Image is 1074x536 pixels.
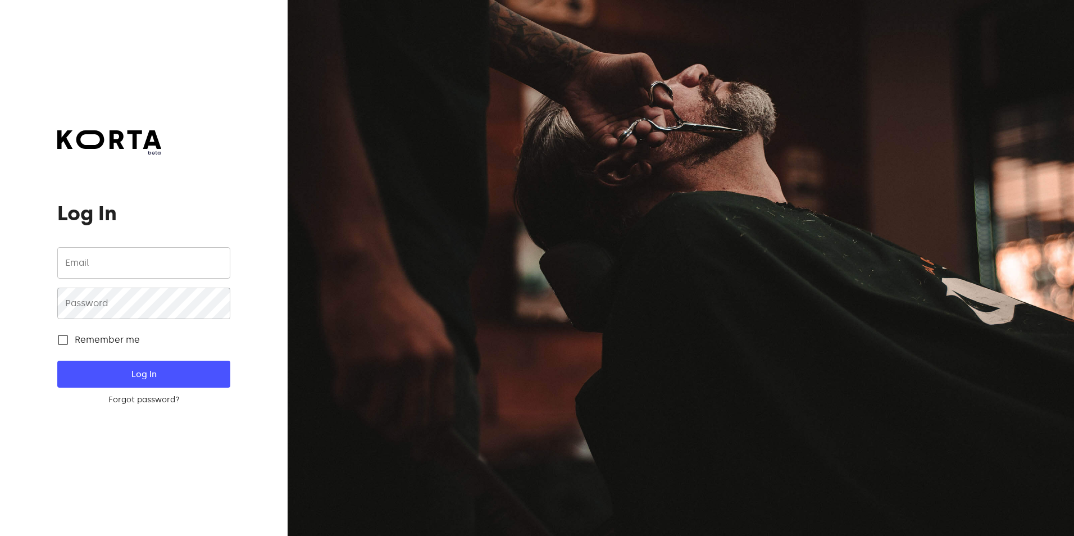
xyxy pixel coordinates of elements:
span: Log In [75,367,212,381]
span: Remember me [75,333,140,347]
span: beta [57,149,161,157]
a: beta [57,130,161,157]
img: Korta [57,130,161,149]
a: Forgot password? [57,394,230,406]
button: Log In [57,361,230,388]
h1: Log In [57,202,230,225]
